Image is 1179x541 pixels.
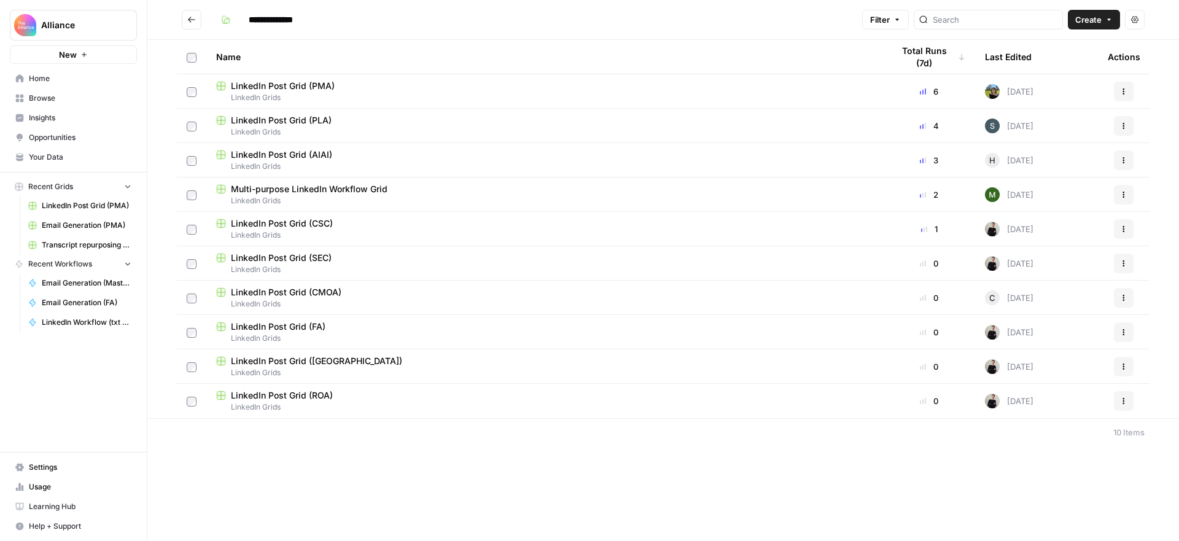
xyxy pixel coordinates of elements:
[10,108,137,128] a: Insights
[29,73,131,84] span: Home
[216,195,873,206] span: LinkedIn Grids
[231,217,333,230] span: LinkedIn Post Grid (CSC)
[985,359,1033,374] div: [DATE]
[216,126,873,138] span: LinkedIn Grids
[985,359,1000,374] img: rzyuksnmva7rad5cmpd7k6b2ndco
[893,326,965,338] div: 0
[28,259,92,270] span: Recent Workflows
[10,69,137,88] a: Home
[182,10,201,29] button: Go back
[893,360,965,373] div: 0
[985,84,1000,99] img: wlj6vlcgatc3c90j12jmpqq88vn8
[893,189,965,201] div: 2
[985,187,1033,202] div: [DATE]
[29,501,131,512] span: Learning Hub
[14,14,36,36] img: Alliance Logo
[893,257,965,270] div: 0
[231,149,332,161] span: LinkedIn Post Grid (AIAI)
[985,119,1033,133] div: [DATE]
[985,256,1033,271] div: [DATE]
[10,88,137,108] a: Browse
[985,84,1033,99] div: [DATE]
[231,389,333,402] span: LinkedIn Post Grid (ROA)
[28,181,73,192] span: Recent Grids
[29,462,131,473] span: Settings
[23,196,137,216] a: LinkedIn Post Grid (PMA)
[23,235,137,255] a: Transcript repurposing (CSC)
[10,45,137,64] button: New
[985,325,1033,340] div: [DATE]
[10,10,137,41] button: Workspace: Alliance
[10,255,137,273] button: Recent Workflows
[216,298,873,309] span: LinkedIn Grids
[985,119,1000,133] img: bo6gwtk78bbxl6expmw5g49788i4
[985,40,1032,74] div: Last Edited
[10,457,137,477] a: Settings
[985,325,1000,340] img: rzyuksnmva7rad5cmpd7k6b2ndco
[985,394,1000,408] img: rzyuksnmva7rad5cmpd7k6b2ndco
[985,256,1000,271] img: rzyuksnmva7rad5cmpd7k6b2ndco
[231,114,332,126] span: LinkedIn Post Grid (PLA)
[862,10,909,29] button: Filter
[216,217,873,241] a: LinkedIn Post Grid (CSC)LinkedIn Grids
[1068,10,1120,29] button: Create
[23,313,137,332] a: LinkedIn Workflow (txt files)
[985,153,1033,168] div: [DATE]
[216,321,873,344] a: LinkedIn Post Grid (FA)LinkedIn Grids
[42,278,131,289] span: Email Generation (Master)
[29,112,131,123] span: Insights
[231,286,341,298] span: LinkedIn Post Grid (CMOA)
[29,152,131,163] span: Your Data
[42,220,131,231] span: Email Generation (PMA)
[216,355,873,378] a: LinkedIn Post Grid ([GEOGRAPHIC_DATA])LinkedIn Grids
[216,286,873,309] a: LinkedIn Post Grid (CMOA)LinkedIn Grids
[933,14,1057,26] input: Search
[42,317,131,328] span: LinkedIn Workflow (txt files)
[216,264,873,275] span: LinkedIn Grids
[29,93,131,104] span: Browse
[985,222,1033,236] div: [DATE]
[893,292,965,304] div: 0
[893,40,965,74] div: Total Runs (7d)
[985,290,1033,305] div: [DATE]
[23,273,137,293] a: Email Generation (Master)
[10,177,137,196] button: Recent Grids
[59,49,77,61] span: New
[893,223,965,235] div: 1
[989,154,995,166] span: H
[216,252,873,275] a: LinkedIn Post Grid (SEC)LinkedIn Grids
[231,252,332,264] span: LinkedIn Post Grid (SEC)
[893,85,965,98] div: 6
[231,80,335,92] span: LinkedIn Post Grid (PMA)
[41,19,115,31] span: Alliance
[985,222,1000,236] img: rzyuksnmva7rad5cmpd7k6b2ndco
[216,183,873,206] a: Multi-purpose LinkedIn Workflow GridLinkedIn Grids
[216,367,873,378] span: LinkedIn Grids
[216,80,873,103] a: LinkedIn Post Grid (PMA)LinkedIn Grids
[216,40,873,74] div: Name
[216,389,873,413] a: LinkedIn Post Grid (ROA)LinkedIn Grids
[23,293,137,313] a: Email Generation (FA)
[29,481,131,492] span: Usage
[893,154,965,166] div: 3
[216,92,873,103] span: LinkedIn Grids
[216,114,873,138] a: LinkedIn Post Grid (PLA)LinkedIn Grids
[216,230,873,241] span: LinkedIn Grids
[870,14,890,26] span: Filter
[1113,426,1145,438] div: 10 Items
[29,521,131,532] span: Help + Support
[985,394,1033,408] div: [DATE]
[893,120,965,132] div: 4
[10,147,137,167] a: Your Data
[216,402,873,413] span: LinkedIn Grids
[231,355,402,367] span: LinkedIn Post Grid ([GEOGRAPHIC_DATA])
[10,128,137,147] a: Opportunities
[42,297,131,308] span: Email Generation (FA)
[231,321,325,333] span: LinkedIn Post Grid (FA)
[216,333,873,344] span: LinkedIn Grids
[989,292,995,304] span: C
[10,477,137,497] a: Usage
[10,497,137,516] a: Learning Hub
[216,161,873,172] span: LinkedIn Grids
[231,183,387,195] span: Multi-purpose LinkedIn Workflow Grid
